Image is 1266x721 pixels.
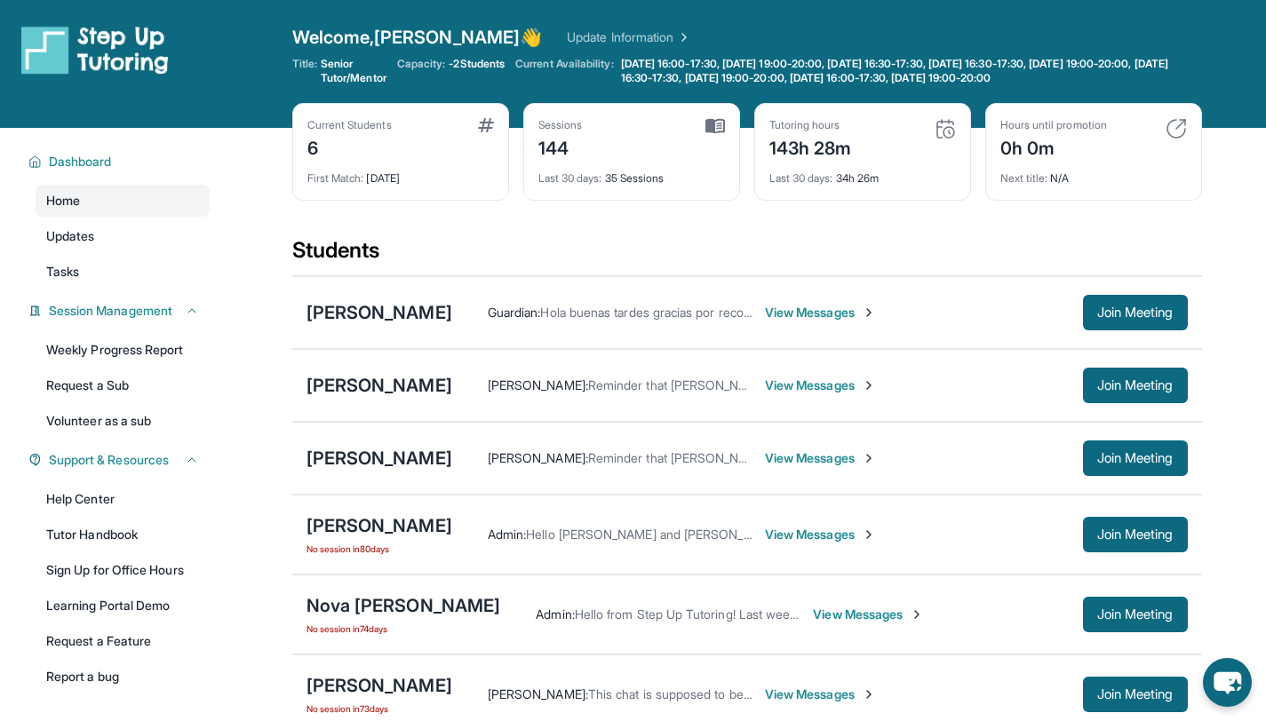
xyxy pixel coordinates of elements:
a: Tasks [36,256,210,288]
a: Request a Feature [36,625,210,657]
img: Chevron-Right [862,527,876,542]
a: Report a bug [36,661,210,693]
a: Learning Portal Demo [36,590,210,622]
button: Join Meeting [1083,440,1188,476]
span: Dashboard [49,153,112,170]
div: 35 Sessions [538,161,725,186]
span: This chat is supposed to be paused for the summer. [588,686,881,701]
span: View Messages [765,526,876,543]
span: Senior Tutor/Mentor [321,57,386,85]
span: Title: [292,57,317,85]
div: [PERSON_NAME] [307,446,452,471]
button: Join Meeting [1083,517,1188,552]
span: Hola buenas tardes gracias por recordar [540,305,766,320]
span: View Messages [765,685,876,703]
a: Volunteer as a sub [36,405,210,437]
div: 143h 28m [769,132,852,161]
span: [DATE] 16:00-17:30, [DATE] 19:00-20:00, [DATE] 16:30-17:30, [DATE] 16:30-17:30, [DATE] 19:00-20:0... [621,57,1198,85]
span: Next title : [1000,171,1048,185]
div: Tutoring hours [769,118,852,132]
span: First Match : [307,171,364,185]
div: Current Students [307,118,392,132]
div: N/A [1000,161,1187,186]
span: Join Meeting [1097,529,1174,540]
a: Sign Up for Office Hours [36,554,210,586]
button: Session Management [42,302,199,320]
div: 6 [307,132,392,161]
span: Reminder that [PERSON_NAME] has tutoring [DATE] at 6pm! [588,377,926,392]
button: Dashboard [42,153,199,170]
div: Students [292,236,1202,275]
div: [PERSON_NAME] [307,513,452,538]
div: 0h 0m [1000,132,1107,161]
span: Last 30 days : [538,171,602,185]
span: Join Meeting [1097,609,1174,620]
button: chat-button [1203,658,1252,707]
div: 34h 26m [769,161,956,186]
img: Chevron-Right [862,687,876,701]
span: Current Availability: [515,57,613,85]
div: Sessions [538,118,583,132]
img: card [935,118,956,139]
span: [PERSON_NAME] : [488,377,588,392]
img: card [1166,118,1187,139]
span: Tasks [46,263,79,281]
div: [PERSON_NAME] [307,300,452,325]
span: -2 Students [449,57,505,71]
span: [PERSON_NAME] : [488,450,588,465]
button: Join Meeting [1083,597,1188,632]
span: Reminder that [PERSON_NAME] has tutoring [DATE] at 3:30pm! [588,450,944,465]
img: logo [21,25,169,75]
a: Help Center [36,483,210,515]
a: [DATE] 16:00-17:30, [DATE] 19:00-20:00, [DATE] 16:30-17:30, [DATE] 16:30-17:30, [DATE] 19:00-20:0... [617,57,1202,85]
img: Chevron-Right [862,451,876,465]
span: View Messages [813,606,924,623]
span: [PERSON_NAME] : [488,686,588,701]
a: Update Information [567,28,691,46]
img: Chevron-Right [862,305,876,320]
a: Tutor Handbook [36,519,210,551]
span: No session in 74 days [307,622,501,636]
button: Support & Resources [42,451,199,469]
div: [PERSON_NAME] [307,373,452,398]
span: Join Meeting [1097,307,1174,318]
span: No session in 73 days [307,701,452,716]
span: Join Meeting [1097,380,1174,391]
span: View Messages [765,449,876,467]
img: Chevron Right [673,28,691,46]
div: 144 [538,132,583,161]
span: Support & Resources [49,451,169,469]
span: No session in 80 days [307,542,452,556]
img: card [705,118,725,134]
a: Weekly Progress Report [36,334,210,366]
div: [PERSON_NAME] [307,673,452,698]
span: Join Meeting [1097,689,1174,700]
a: Home [36,185,210,217]
span: View Messages [765,376,876,394]
span: Admin : [536,606,574,622]
button: Join Meeting [1083,677,1188,712]
span: Welcome, [PERSON_NAME] 👋 [292,25,543,50]
span: Home [46,192,80,210]
img: Chevron-Right [862,378,876,392]
div: [DATE] [307,161,494,186]
span: Admin : [488,527,526,542]
div: Nova [PERSON_NAME] [307,593,501,618]
button: Join Meeting [1083,295,1188,330]
div: Hours until promotion [1000,118,1107,132]
img: card [478,118,494,132]
span: Capacity: [397,57,446,71]
span: Session Management [49,302,172,320]
span: Join Meeting [1097,453,1174,463]
img: Chevron-Right [910,607,924,622]
span: Updates [46,227,95,245]
a: Updates [36,220,210,252]
button: Join Meeting [1083,368,1188,403]
span: Guardian : [488,305,541,320]
a: Request a Sub [36,369,210,401]
span: View Messages [765,304,876,321]
span: Last 30 days : [769,171,833,185]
